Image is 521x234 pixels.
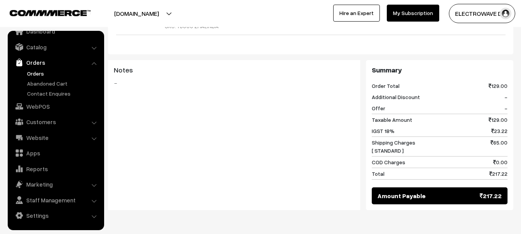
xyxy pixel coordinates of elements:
span: - [504,93,508,101]
span: Order Total [372,82,400,90]
img: user [500,8,511,19]
blockquote: - [114,78,354,88]
a: Reports [10,162,101,176]
span: 217.22 [480,191,502,200]
span: 217.22 [489,170,508,178]
a: Orders [10,56,101,69]
a: Customers [10,115,101,129]
a: Staff Management [10,193,101,207]
a: Abandoned Cart [25,79,101,88]
button: [DOMAIN_NAME] [87,4,186,23]
span: Amount Payable [378,191,426,200]
span: Additional Discount [372,93,420,101]
span: Offer [372,104,385,112]
a: Hire an Expert [333,5,380,22]
a: COMMMERCE [10,8,77,17]
span: 129.00 [489,82,508,90]
a: Catalog [10,40,101,54]
a: Marketing [10,177,101,191]
span: COD Charges [372,158,405,166]
span: 65.00 [491,138,508,155]
a: Dashboard [10,24,101,38]
img: COMMMERCE [10,10,91,16]
h3: Summary [372,66,508,74]
a: Orders [25,69,101,77]
a: Website [10,131,101,145]
span: Taxable Amount [372,116,412,124]
span: 129.00 [489,116,508,124]
a: My Subscription [387,5,439,22]
a: WebPOS [10,99,101,113]
span: 0.00 [493,158,508,166]
button: ELECTROWAVE DE… [449,4,515,23]
span: Total [372,170,384,178]
span: - [504,104,508,112]
a: Contact Enquires [25,89,101,98]
span: 23.22 [491,127,508,135]
a: Apps [10,146,101,160]
a: Settings [10,209,101,222]
h3: Notes [114,66,354,74]
span: Shipping Charges [ STANDARD ] [372,138,415,155]
span: IGST 18% [372,127,395,135]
